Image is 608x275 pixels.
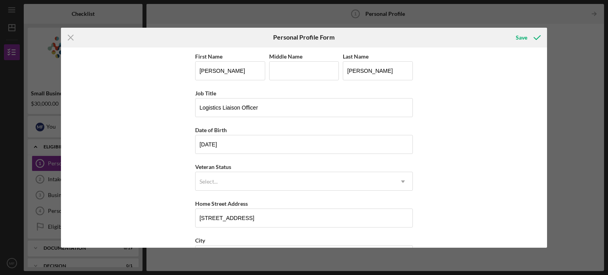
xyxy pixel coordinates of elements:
label: Last Name [343,53,369,60]
div: Select... [199,178,218,185]
button: Save [508,30,547,46]
label: Date of Birth [195,127,227,133]
h6: Personal Profile Form [273,34,334,41]
label: City [195,237,205,244]
label: Job Title [195,90,216,97]
div: Save [516,30,527,46]
label: Middle Name [269,53,302,60]
label: Home Street Address [195,200,248,207]
label: First Name [195,53,222,60]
